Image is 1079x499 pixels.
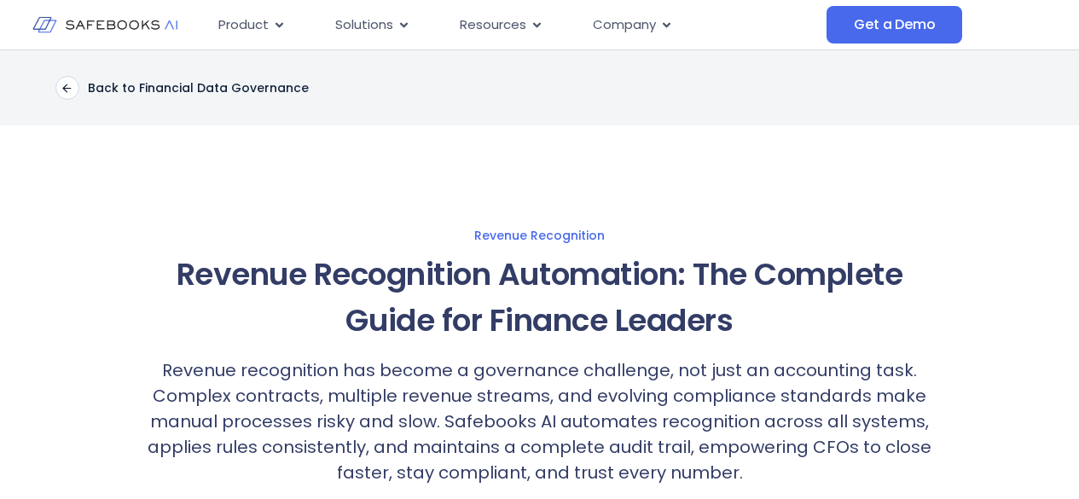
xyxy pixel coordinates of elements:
div: Menu Toggle [205,9,827,42]
span: Get a Demo [854,16,935,33]
a: Revenue Recognition [17,228,1062,243]
nav: Menu [205,9,827,42]
span: Product [218,15,269,35]
a: Get a Demo [827,6,962,44]
p: Revenue recognition has become a governance challenge, not just an accounting task. Complex contr... [137,357,943,485]
a: Back to Financial Data Governance [55,76,309,100]
span: Company [593,15,656,35]
h1: Revenue Recognition Automation: The Complete Guide for Finance Leaders [137,252,943,344]
span: Solutions [335,15,393,35]
p: Back to Financial Data Governance [88,80,309,96]
span: Resources [460,15,526,35]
